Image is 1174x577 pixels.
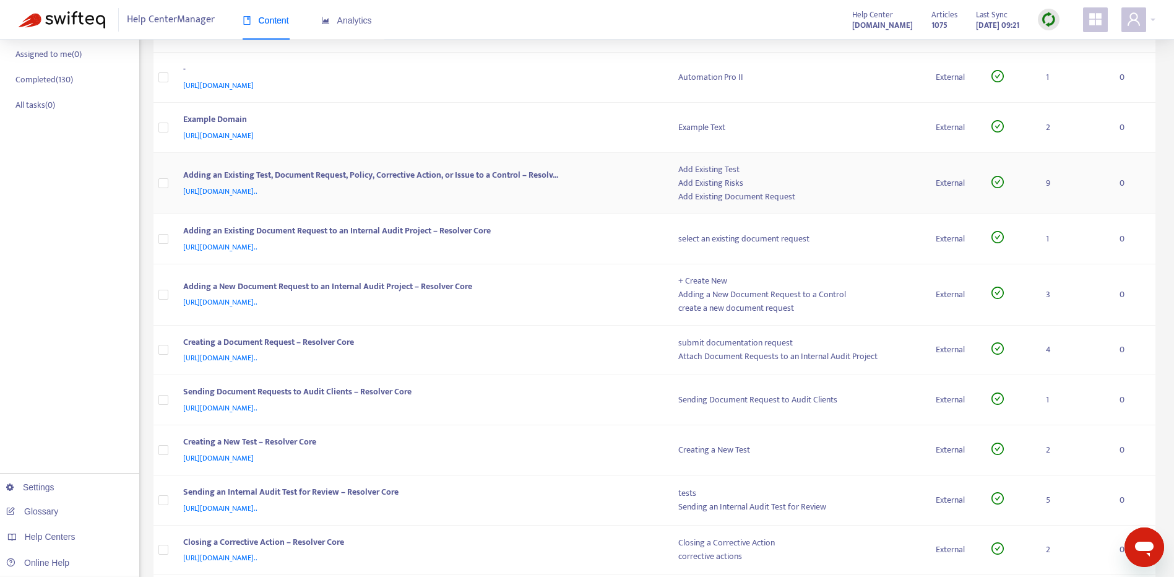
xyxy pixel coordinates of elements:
span: [URL][DOMAIN_NAME] [183,79,254,92]
div: Sending an Internal Audit Test for Review – Resolver Core [183,485,654,501]
div: Sending an Internal Audit Test for Review [678,500,916,514]
span: [URL][DOMAIN_NAME] [183,452,254,464]
span: check-circle [991,393,1004,405]
span: check-circle [991,176,1004,188]
div: External [936,443,972,457]
strong: [DOMAIN_NAME] [852,19,913,32]
td: 0 [1110,53,1155,103]
span: [URL][DOMAIN_NAME].. [183,185,257,197]
div: Closing a Corrective Action [678,536,916,550]
img: sync.dc5367851b00ba804db3.png [1041,12,1056,27]
span: check-circle [991,120,1004,132]
span: check-circle [991,342,1004,355]
span: check-circle [991,287,1004,299]
span: area-chart [321,16,330,25]
strong: [DATE] 09:21 [976,19,1019,32]
a: Online Help [6,558,69,568]
div: External [936,543,972,557]
p: All tasks ( 0 ) [15,98,55,111]
span: Content [243,15,289,25]
div: Sending Document Requests to Audit Clients – Resolver Core [183,385,654,401]
div: External [936,176,972,190]
p: Assigned to me ( 0 ) [15,48,82,61]
span: [URL][DOMAIN_NAME].. [183,241,257,253]
span: [URL][DOMAIN_NAME].. [183,402,257,414]
iframe: Button to launch messaging window [1124,527,1164,567]
span: Help Centers [25,532,76,542]
a: Settings [6,482,54,492]
div: External [936,288,972,302]
td: 0 [1110,425,1155,475]
div: Adding an Existing Document Request to an Internal Audit Project – Resolver Core [183,224,654,240]
td: 0 [1110,214,1155,264]
div: External [936,71,972,84]
div: Example Domain [183,113,654,129]
div: Sending Document Request to Audit Clients [678,393,916,407]
td: 1 [1036,375,1110,425]
div: Attach Document Requests to an Internal Audit Project [678,350,916,363]
span: check-circle [991,70,1004,82]
div: Add Existing Risks [678,176,916,190]
span: Help Center Manager [127,8,215,32]
div: Add Existing Test [678,163,916,176]
td: 2 [1036,103,1110,153]
td: 9 [1036,153,1110,214]
span: user [1126,12,1141,27]
span: Articles [931,8,957,22]
a: Glossary [6,506,58,516]
img: Swifteq [19,11,105,28]
span: Help Center [852,8,893,22]
div: Example Text [678,121,916,134]
span: check-circle [991,231,1004,243]
div: External [936,121,972,134]
div: create a new document request [678,302,916,315]
div: submit documentation request [678,336,916,350]
div: Creating a New Test [678,443,916,457]
td: 5 [1036,475,1110,526]
span: [URL][DOMAIN_NAME].. [183,352,257,364]
div: Automation Pro II [678,71,916,84]
div: External [936,232,972,246]
span: check-circle [991,443,1004,455]
p: Completed ( 130 ) [15,73,73,86]
td: 0 [1110,326,1155,376]
td: 0 [1110,526,1155,576]
span: [URL][DOMAIN_NAME] [183,129,254,142]
span: check-circle [991,542,1004,555]
td: 3 [1036,264,1110,326]
span: [URL][DOMAIN_NAME].. [183,502,257,514]
div: Adding a New Document Request to a Control [678,288,916,302]
div: External [936,393,972,407]
div: select an existing document request [678,232,916,246]
span: check-circle [991,492,1004,505]
a: [DOMAIN_NAME] [852,18,913,32]
div: tests [678,487,916,500]
div: corrective actions [678,550,916,563]
span: [URL][DOMAIN_NAME].. [183,552,257,564]
td: 1 [1036,53,1110,103]
div: Creating a New Test – Resolver Core [183,435,654,451]
div: Adding a New Document Request to an Internal Audit Project – Resolver Core [183,280,654,296]
span: book [243,16,251,25]
td: 0 [1110,375,1155,425]
td: 0 [1110,264,1155,326]
strong: 1075 [931,19,947,32]
td: 1 [1036,214,1110,264]
td: 0 [1110,103,1155,153]
td: 0 [1110,153,1155,214]
td: 0 [1110,475,1155,526]
div: Add Existing Document Request [678,190,916,204]
div: Creating a Document Request – Resolver Core [183,336,654,352]
div: - [183,63,654,79]
span: appstore [1088,12,1103,27]
span: Last Sync [976,8,1008,22]
div: External [936,343,972,357]
td: 2 [1036,425,1110,475]
div: Closing a Corrective Action – Resolver Core [183,536,654,552]
div: Adding an Existing Test, Document Request, Policy, Corrective Action, or Issue to a Control – Res... [183,168,654,184]
div: + Create New [678,274,916,288]
span: [URL][DOMAIN_NAME].. [183,296,257,308]
span: Analytics [321,15,372,25]
td: 4 [1036,326,1110,376]
td: 2 [1036,526,1110,576]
